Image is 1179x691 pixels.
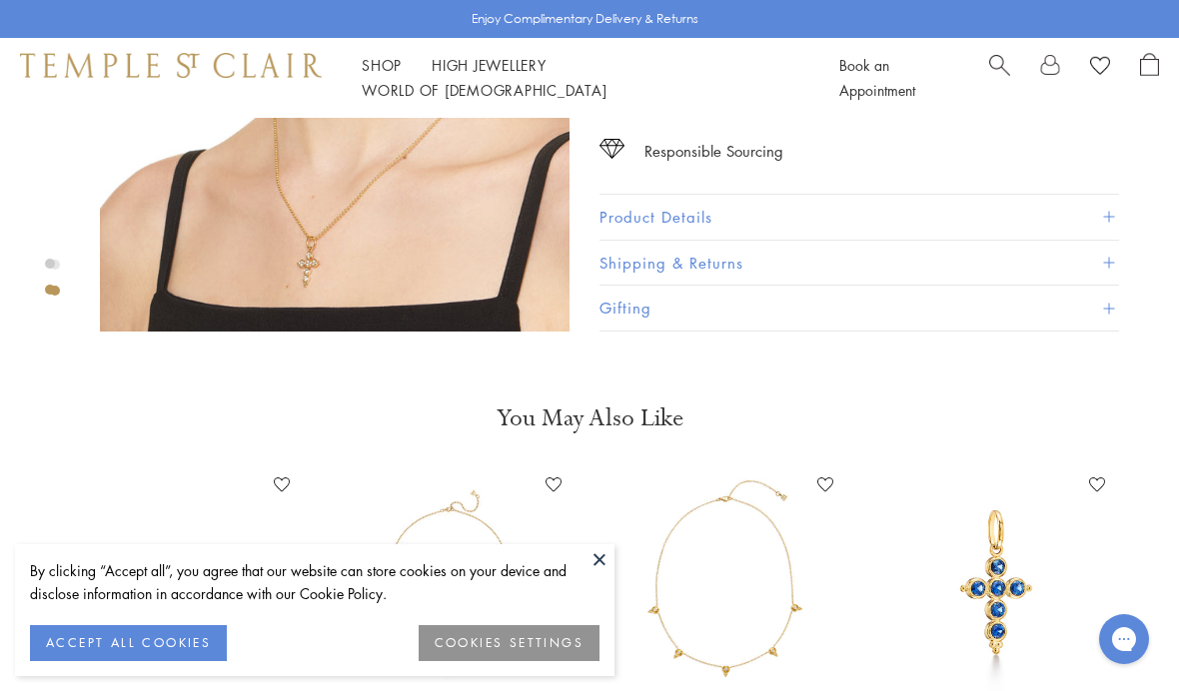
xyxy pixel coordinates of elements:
div: Product gallery navigation [50,255,60,312]
iframe: Gorgias live chat messenger [1089,607,1159,671]
a: Search [989,53,1010,103]
button: ACCEPT ALL COOKIES [30,625,227,661]
img: Temple St. Clair [20,53,322,77]
p: Enjoy Complimentary Delivery & Returns [472,9,698,29]
button: Gifting [599,286,1119,331]
div: Responsible Sourcing [644,139,783,164]
a: Open Shopping Bag [1140,53,1159,103]
img: icon_sourcing.svg [599,139,624,159]
button: Shipping & Returns [599,241,1119,286]
a: High JewelleryHigh Jewellery [432,55,547,75]
h3: You May Also Like [80,402,1099,434]
nav: Main navigation [362,53,794,103]
div: By clicking “Accept all”, you agree that our website can store cookies on your device and disclos... [30,559,599,605]
button: COOKIES SETTINGS [419,625,599,661]
a: World of [DEMOGRAPHIC_DATA]World of [DEMOGRAPHIC_DATA] [362,80,606,100]
a: ShopShop [362,55,402,75]
button: Product Details [599,195,1119,240]
a: View Wishlist [1090,53,1110,83]
a: Book an Appointment [839,55,915,100]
